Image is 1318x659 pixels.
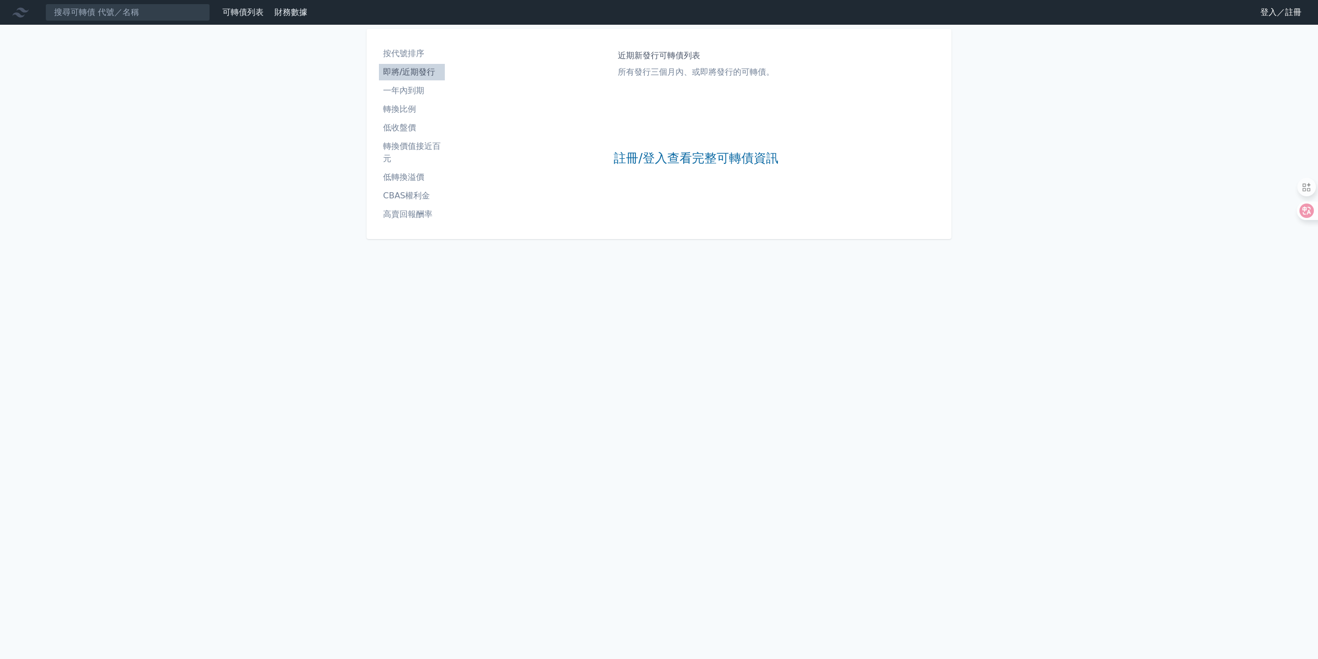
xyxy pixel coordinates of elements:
a: 低轉換溢價 [379,169,445,185]
a: CBAS權利金 [379,188,445,204]
a: 註冊/登入查看完整可轉債資訊 [614,150,778,167]
a: 轉換比例 [379,101,445,117]
li: 轉換價值接近百元 [379,140,445,165]
p: 所有發行三個月內、或即將發行的可轉債。 [618,66,774,78]
a: 財務數據 [274,7,307,17]
li: 轉換比例 [379,103,445,115]
a: 高賣回報酬率 [379,206,445,223]
a: 即將/近期發行 [379,64,445,80]
a: 轉換價值接近百元 [379,138,445,167]
li: 低收盤價 [379,122,445,134]
li: 低轉換溢價 [379,171,445,183]
li: 即將/近期發行 [379,66,445,78]
a: 可轉債列表 [222,7,264,17]
a: 按代號排序 [379,45,445,62]
li: 高賣回報酬率 [379,208,445,221]
h1: 近期新發行可轉債列表 [618,49,774,62]
a: 低收盤價 [379,120,445,136]
li: 按代號排序 [379,47,445,60]
li: CBAS權利金 [379,190,445,202]
input: 搜尋可轉債 代號／名稱 [45,4,210,21]
a: 一年內到期 [379,82,445,99]
a: 登入／註冊 [1252,4,1310,21]
li: 一年內到期 [379,85,445,97]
